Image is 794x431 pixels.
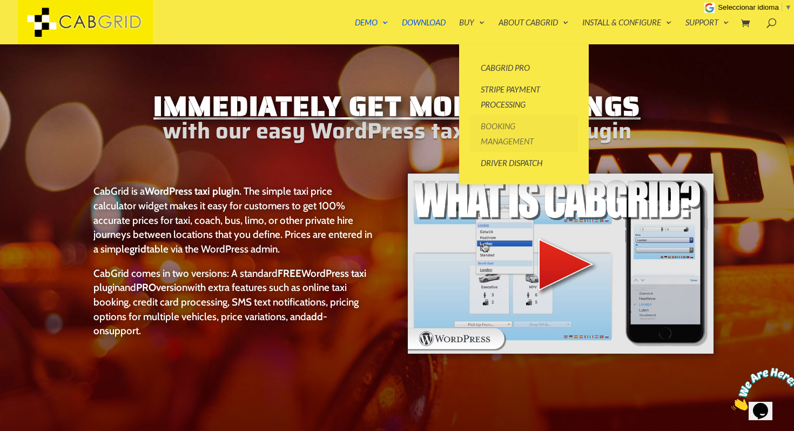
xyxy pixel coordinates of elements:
a: Seleccionar idioma​ [718,3,792,11]
strong: FREE [278,267,301,280]
a: PROversion [136,281,187,294]
a: Support [685,18,729,44]
h1: Immediately Get More Bookings [79,91,715,127]
a: CabGrid Pro [470,57,578,78]
a: Buy [459,18,485,44]
span: Seleccionar idioma [718,3,779,11]
a: CabGrid Taxi Plugin [18,15,153,26]
a: FREEWordPress taxi plugin [93,267,366,294]
a: Stripe Payment Processing [470,78,578,115]
strong: WordPress taxi plugin [145,185,239,197]
a: Install & Configure [582,18,672,44]
p: CabGrid is a . The simple taxi price calculator widget makes it easy for customers to get 100% ac... [93,184,374,266]
a: Booking Management [470,115,578,152]
img: Chat attention grabber [4,4,71,47]
strong: grid [130,243,146,255]
a: Driver Dispatch [470,152,578,174]
a: About CabGrid [499,18,569,44]
p: CabGrid comes in two versions: A standard and with extra features such as online taxi booking, cr... [93,267,374,339]
a: WordPress taxi booking plugin Intro Video [407,346,715,357]
a: Demo [355,18,388,44]
iframe: chat widget [727,363,794,415]
img: WordPress taxi booking plugin Intro Video [407,173,715,355]
a: add-on [93,310,327,337]
h2: with our easy WordPress taxi booking plugin [79,127,715,141]
span: ▼ [785,3,792,11]
strong: PRO [136,281,156,294]
a: Download [402,18,446,44]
